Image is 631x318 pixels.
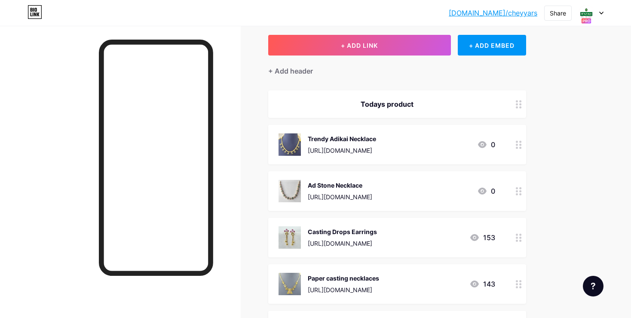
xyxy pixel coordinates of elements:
button: + ADD LINK [268,35,451,56]
div: Share [550,9,566,18]
div: 0 [477,186,495,196]
img: Ad Stone Necklace [279,180,301,202]
div: 143 [469,279,495,289]
div: + Add header [268,66,313,76]
a: [DOMAIN_NAME]/cheyyars [449,8,537,18]
div: [URL][DOMAIN_NAME] [308,146,376,155]
div: Paper casting necklaces [308,274,379,283]
img: Trendy Adikai Necklace [279,133,301,156]
div: [URL][DOMAIN_NAME] [308,239,377,248]
div: [URL][DOMAIN_NAME] [308,285,379,294]
div: Trendy Adikai Necklace [308,134,376,143]
div: Casting Drops Earrings [308,227,377,236]
img: Casting Drops Earrings [279,226,301,249]
div: Ad Stone Necklace [308,181,372,190]
div: Todays product [279,99,495,109]
img: Paper casting necklaces [279,273,301,295]
div: 153 [469,232,495,243]
div: 0 [477,139,495,150]
img: Cheyyar Sri Kumaran Pvt Ltd [578,5,594,21]
div: + ADD EMBED [458,35,526,56]
div: [URL][DOMAIN_NAME] [308,192,372,201]
span: + ADD LINK [341,42,378,49]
